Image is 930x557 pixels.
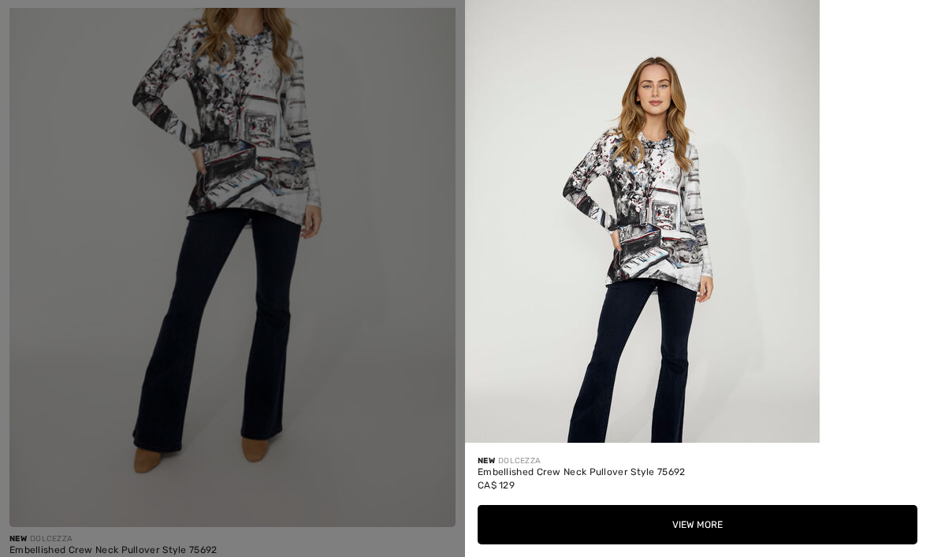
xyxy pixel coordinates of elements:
button: View More [478,505,917,544]
div: Embellished Crew Neck Pullover Style 75692 [478,467,917,478]
span: CA$ 129 [478,480,515,491]
span: Help [38,11,70,25]
span: New [478,456,495,466]
div: DOLCEZZA [478,455,917,467]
